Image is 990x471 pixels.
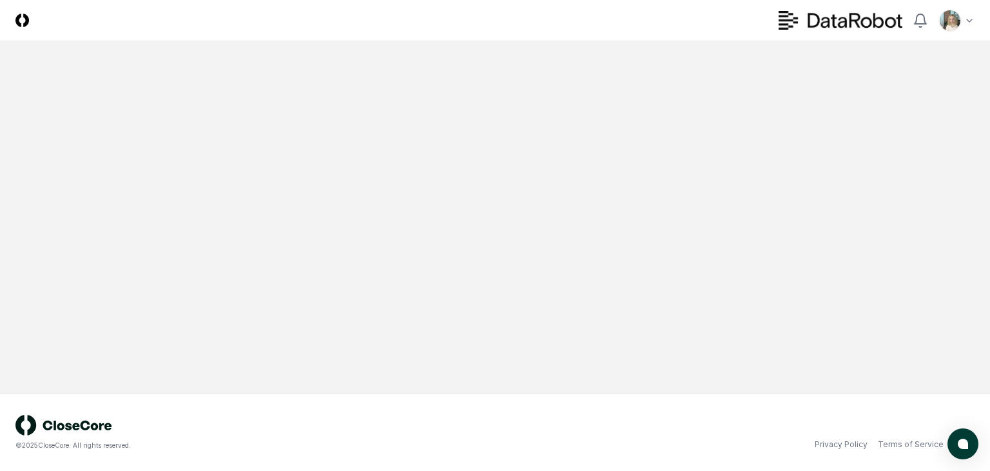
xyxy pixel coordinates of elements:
[15,441,495,450] div: © 2025 CloseCore. All rights reserved.
[947,428,978,459] button: atlas-launcher
[779,11,902,30] img: DataRobot logo
[878,439,944,450] a: Terms of Service
[15,14,29,27] img: Logo
[940,10,960,31] img: ACg8ocKh93A2PVxV7CaGalYBgc3fGwopTyyIAwAiiQ5buQbeS2iRnTQ=s96-c
[815,439,868,450] a: Privacy Policy
[15,415,112,436] img: logo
